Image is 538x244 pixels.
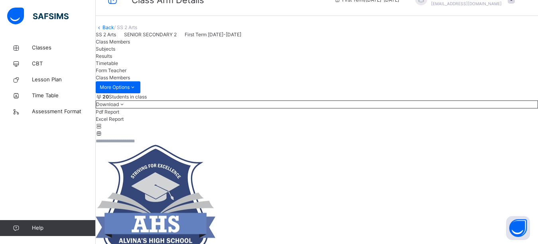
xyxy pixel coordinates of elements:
[32,60,96,68] span: CBT
[32,224,95,232] span: Help
[96,108,538,116] li: dropdown-list-item-null-0
[102,94,109,100] b: 20
[32,108,96,116] span: Assessment Format
[96,60,118,66] span: Timetable
[96,75,130,81] span: Class Members
[32,44,96,52] span: Classes
[102,24,114,30] a: Back
[7,8,69,24] img: safsims
[506,216,530,240] button: Open asap
[102,93,147,100] span: Students in class
[114,24,137,30] span: / SS 2 Arts
[32,76,96,84] span: Lesson Plan
[96,53,112,59] span: Results
[124,31,177,37] span: SENIOR SECONDARY 2
[96,67,126,73] span: Form Teacher
[96,46,115,52] span: Subjects
[96,101,119,107] span: Download
[96,116,538,123] li: dropdown-list-item-null-1
[185,31,241,37] span: First Term [DATE]-[DATE]
[431,1,502,6] span: [EMAIL_ADDRESS][DOMAIN_NAME]
[100,84,136,91] span: More Options
[96,31,116,37] span: SS 2 Arts
[32,92,96,100] span: Time Table
[96,39,130,45] span: Class Members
